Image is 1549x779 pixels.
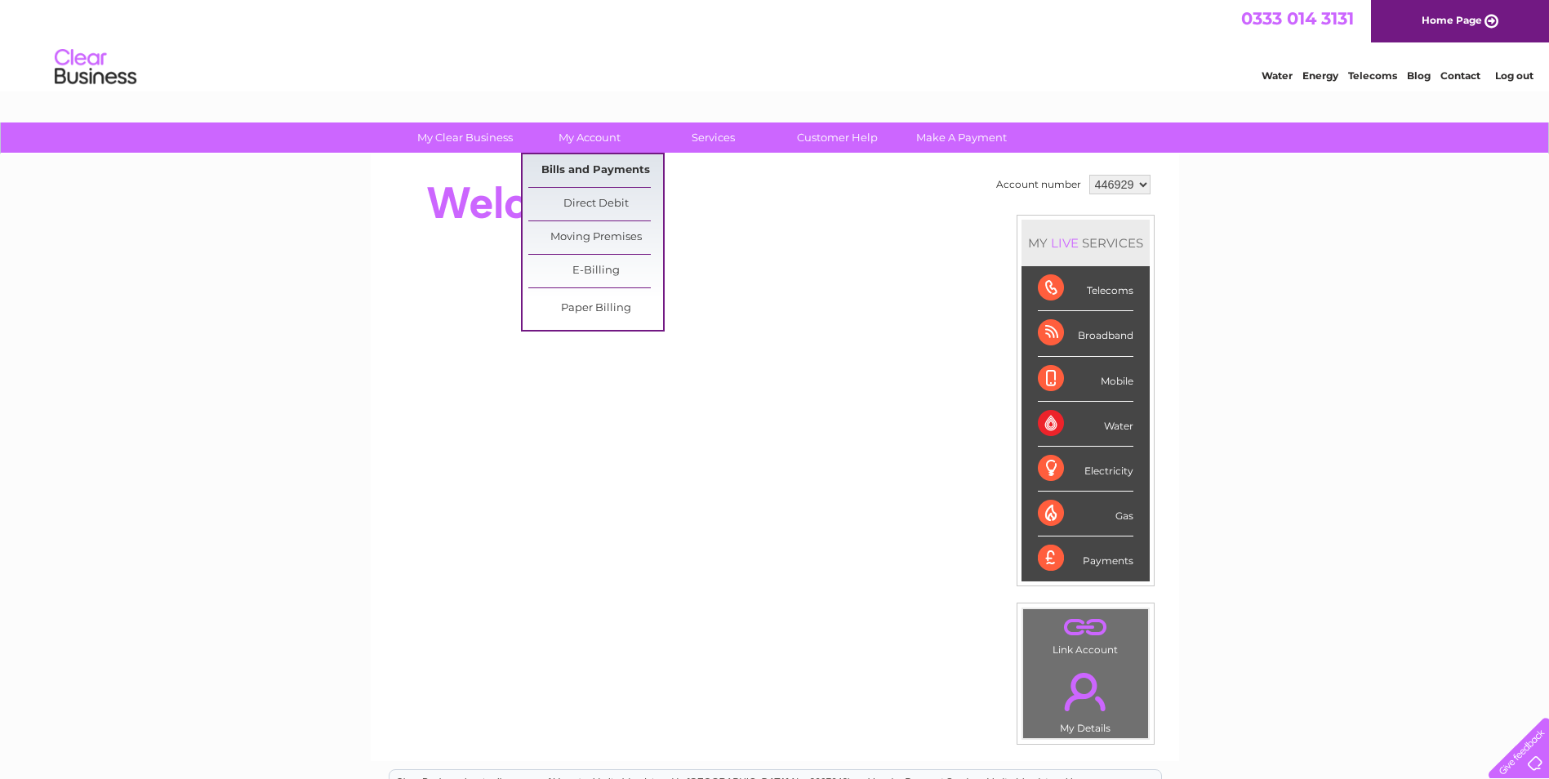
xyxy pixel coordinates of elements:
[389,9,1161,79] div: Clear Business is a trading name of Verastar Limited (registered in [GEOGRAPHIC_DATA] No. 3667643...
[398,122,532,153] a: My Clear Business
[1262,69,1293,82] a: Water
[894,122,1029,153] a: Make A Payment
[1038,266,1133,311] div: Telecoms
[1407,69,1431,82] a: Blog
[1495,69,1533,82] a: Log out
[1022,608,1149,660] td: Link Account
[1348,69,1397,82] a: Telecoms
[1302,69,1338,82] a: Energy
[1022,220,1150,266] div: MY SERVICES
[1038,536,1133,581] div: Payments
[1038,402,1133,447] div: Water
[646,122,781,153] a: Services
[1440,69,1480,82] a: Contact
[528,188,663,220] a: Direct Debit
[528,292,663,325] a: Paper Billing
[522,122,657,153] a: My Account
[54,42,137,92] img: logo.png
[1048,235,1082,251] div: LIVE
[1038,492,1133,536] div: Gas
[1022,659,1149,739] td: My Details
[1027,663,1144,720] a: .
[528,255,663,287] a: E-Billing
[770,122,905,153] a: Customer Help
[528,154,663,187] a: Bills and Payments
[1027,613,1144,642] a: .
[1038,447,1133,492] div: Electricity
[1241,8,1354,29] a: 0333 014 3131
[528,221,663,254] a: Moving Premises
[1038,311,1133,356] div: Broadband
[1038,357,1133,402] div: Mobile
[992,171,1085,198] td: Account number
